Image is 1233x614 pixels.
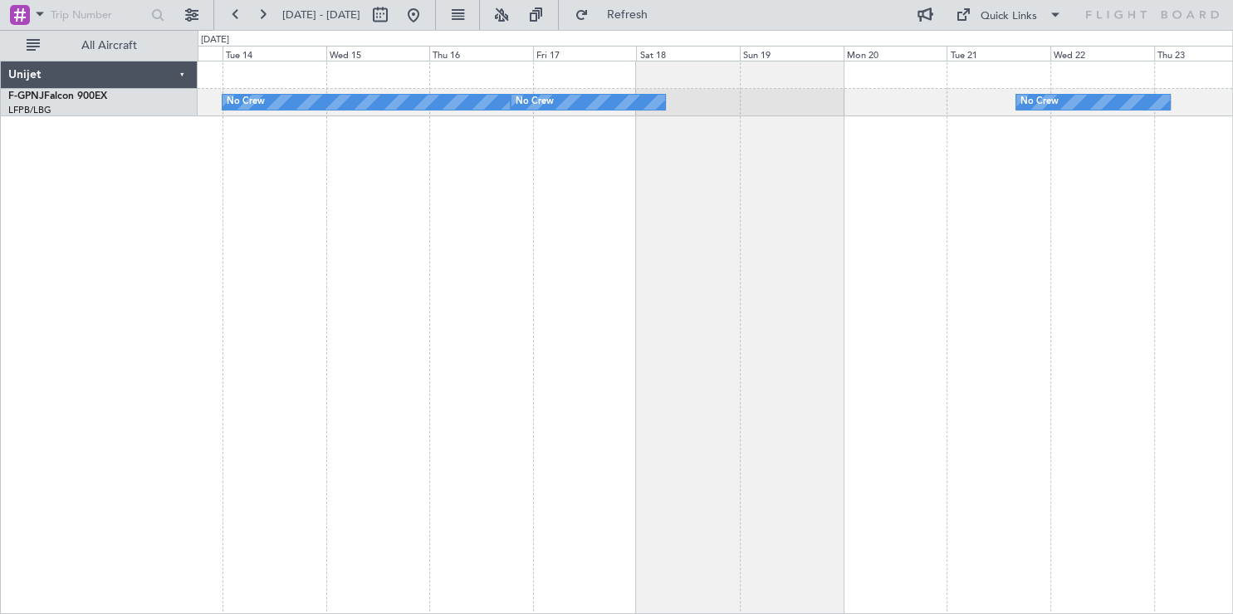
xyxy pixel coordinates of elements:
[592,9,662,21] span: Refresh
[18,32,180,59] button: All Aircraft
[981,8,1037,25] div: Quick Links
[8,91,44,101] span: F-GPNJ
[636,46,740,61] div: Sat 18
[223,46,326,61] div: Tue 14
[947,2,1070,28] button: Quick Links
[282,7,360,22] span: [DATE] - [DATE]
[740,46,844,61] div: Sun 19
[43,40,175,52] span: All Aircraft
[844,46,947,61] div: Mon 20
[8,104,51,116] a: LFPB/LBG
[516,90,554,115] div: No Crew
[227,90,265,115] div: No Crew
[429,46,533,61] div: Thu 16
[1020,90,1059,115] div: No Crew
[1050,46,1154,61] div: Wed 22
[326,46,430,61] div: Wed 15
[201,33,229,47] div: [DATE]
[533,46,637,61] div: Fri 17
[51,2,146,27] input: Trip Number
[8,91,107,101] a: F-GPNJFalcon 900EX
[567,2,667,28] button: Refresh
[947,46,1050,61] div: Tue 21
